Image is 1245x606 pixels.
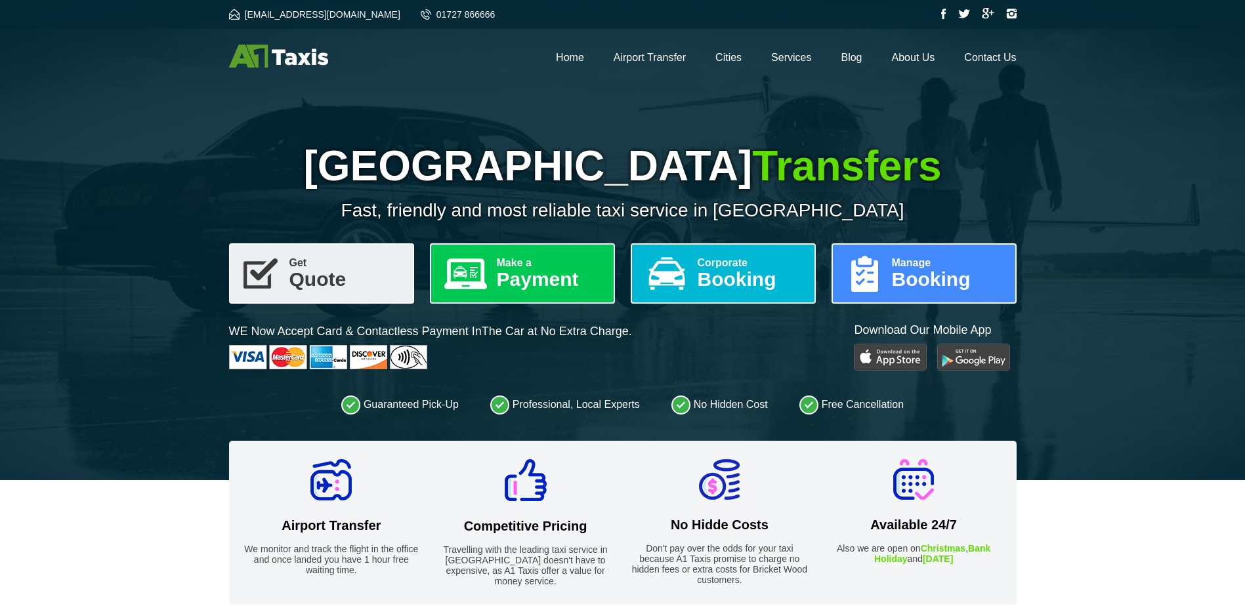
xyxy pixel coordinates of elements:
img: Competitive Pricing Icon [505,459,547,501]
img: Google Play [937,344,1010,371]
li: Free Cancellation [799,395,904,414]
a: Services [771,52,811,63]
li: No Hidden Cost [671,395,768,414]
li: Guaranteed Pick-Up [341,395,459,414]
h2: Competitive Pricing [436,519,615,534]
a: Cities [715,52,742,63]
p: WE Now Accept Card & Contactless Payment In [229,323,632,340]
a: GetQuote [229,243,414,304]
p: Travelling with the leading taxi service in [GEOGRAPHIC_DATA] doesn't have to expensive, as A1 Ta... [436,544,615,586]
strong: Christmas [921,543,965,554]
span: Manage [892,258,1005,268]
img: Google Plus [982,8,994,19]
a: About Us [892,52,935,63]
a: ManageBooking [832,243,1017,304]
p: Download Our Mobile App [854,322,1016,338]
span: Make a [497,258,603,268]
li: Professional, Local Experts [490,395,640,414]
span: Corporate [698,258,804,268]
h2: Available 24/7 [824,517,1003,533]
img: Available 24/7 Icon [893,459,934,500]
p: Fast, friendly and most reliable taxi service in [GEOGRAPHIC_DATA] [229,200,1017,221]
h1: [GEOGRAPHIC_DATA] [229,142,1017,190]
p: We monitor and track the flight in the office and once landed you have 1 hour free waiting time. [242,544,421,575]
img: A1 Taxis St Albans LTD [229,45,328,68]
h2: No Hidde Costs [630,517,809,533]
strong: [DATE] [923,554,953,564]
a: 01727 866666 [421,9,496,20]
img: Airport Transfer Icon [310,459,352,500]
h2: Airport Transfer [242,518,421,533]
img: Instagram [1006,9,1017,19]
a: CorporateBooking [631,243,816,304]
img: Cards [229,345,427,369]
img: Play Store [854,344,927,371]
img: No Hidde Costs Icon [699,459,740,500]
p: Don't pay over the odds for your taxi because A1 Taxis promise to charge no hidden fees or extra ... [630,543,809,585]
img: Facebook [941,9,946,19]
span: Get [289,258,402,268]
a: Make aPayment [430,243,615,304]
a: Blog [841,52,862,63]
span: Transfers [752,142,941,190]
a: Home [556,52,584,63]
a: Contact Us [964,52,1016,63]
a: Airport Transfer [614,52,686,63]
img: Twitter [958,9,970,18]
p: Also we are open on , and [824,543,1003,564]
strong: Bank Holiday [874,543,990,564]
a: [EMAIL_ADDRESS][DOMAIN_NAME] [229,9,400,20]
span: The Car at No Extra Charge. [482,325,632,338]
